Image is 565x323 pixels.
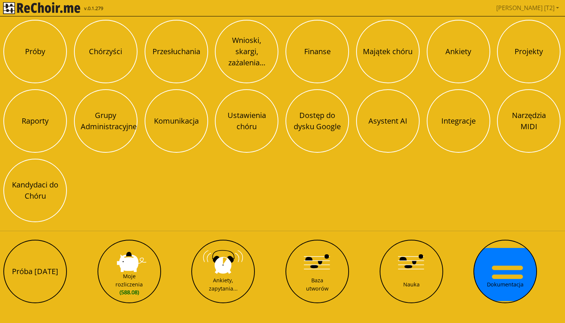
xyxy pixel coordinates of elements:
button: Ustawienia chóru [215,89,278,153]
span: v.0.1.279 [84,5,103,12]
button: Raporty [3,89,67,153]
button: Chórzyści [74,20,138,83]
button: Narzędzia MIDI [497,89,561,153]
button: Próba [DATE] [3,240,67,303]
div: Moje rozliczenia [115,272,143,296]
button: Grupy Administracyjne [74,89,138,153]
button: Wnioski, skargi, zażalenia... [215,20,278,83]
button: Majątek chóru [356,20,420,83]
button: Ankiety, zapytania... [191,240,255,303]
button: Kandydaci do Chóru [3,159,67,222]
span: (588.08) [115,288,143,296]
button: Dokumentacja [473,240,537,303]
button: Komunikacja [145,89,208,153]
button: Integracje [427,89,490,153]
div: Dokumentacja [487,280,524,289]
button: Moje rozliczenia(588.08) [98,240,161,303]
div: Ankiety, zapytania... [209,276,238,292]
button: Ankiety [427,20,490,83]
div: Baza utworów [306,276,328,292]
button: Próby [3,20,67,83]
img: rekłajer mi [3,2,80,14]
button: Przesłuchania [145,20,208,83]
button: Nauka [380,240,443,303]
button: Asystent AI [356,89,420,153]
button: Finanse [285,20,349,83]
button: Projekty [497,20,561,83]
button: Dostęp do dysku Google [285,89,349,153]
a: [PERSON_NAME] [T2] [493,0,562,15]
button: Baza utworów [285,240,349,303]
div: Nauka [403,280,420,289]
